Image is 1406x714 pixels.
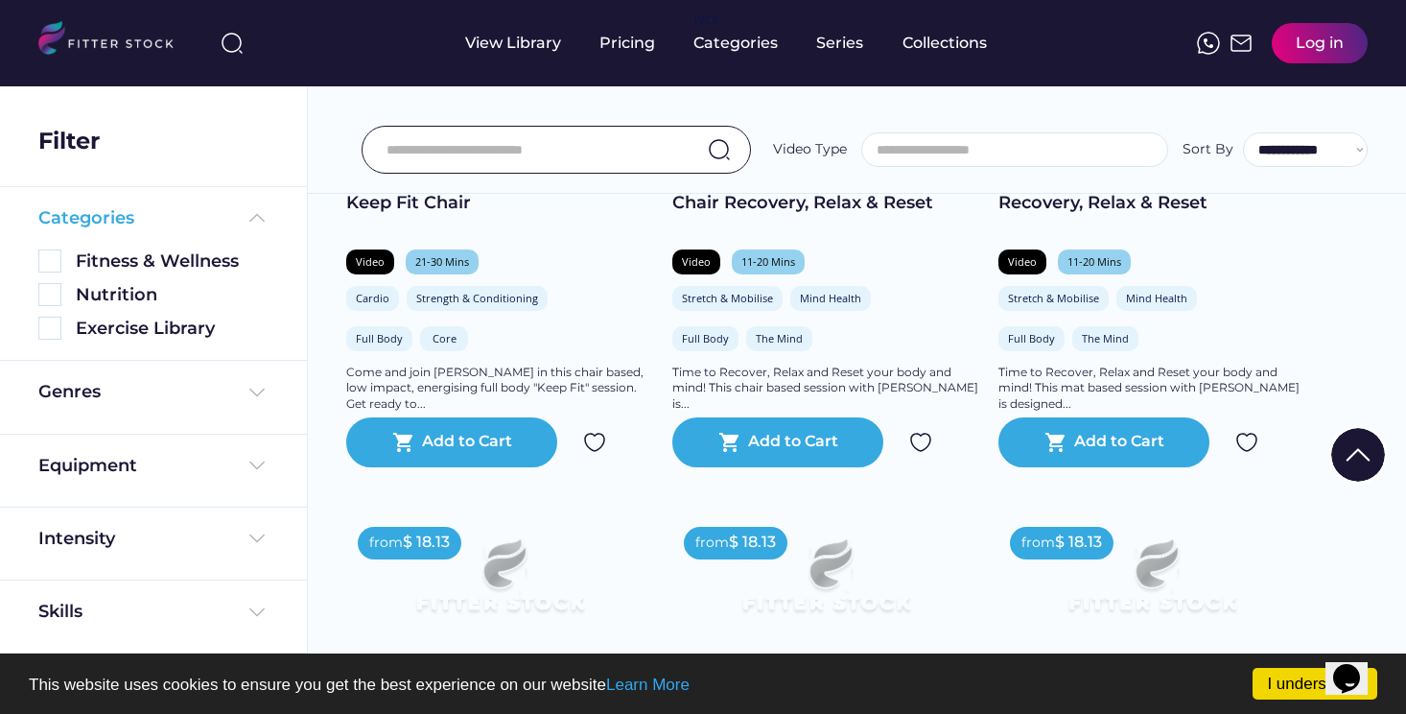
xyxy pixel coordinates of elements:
[672,191,979,215] div: Chair Recovery, Relax & Reset
[1296,33,1344,54] div: Log in
[682,291,773,305] div: Stretch & Mobilise
[902,33,987,54] div: Collections
[718,431,741,454] button: shopping_cart
[606,676,690,694] a: Learn More
[909,431,932,454] img: Group%201000002324.svg
[38,21,190,60] img: LOGO.svg
[346,365,653,413] div: Come and join [PERSON_NAME] in this chair based, low impact, energising full body "Keep Fit" sess...
[1029,515,1275,654] img: Frame%2079%20%281%29.svg
[1082,331,1129,345] div: The Mind
[377,515,622,654] img: Frame%2079%20%281%29.svg
[38,250,61,273] img: Rectangle%205126.svg
[356,291,389,305] div: Cardio
[38,380,101,404] div: Genres
[38,317,61,340] img: Rectangle%205126.svg
[246,381,269,404] img: Frame%20%284%29.svg
[682,254,711,269] div: Video
[1021,534,1055,553] div: from
[693,10,718,29] div: fvck
[38,125,100,157] div: Filter
[1183,140,1233,159] div: Sort By
[756,331,803,345] div: The Mind
[729,532,776,553] div: $ 18.13
[998,191,1305,215] div: Recovery, Relax & Reset
[246,454,269,477] img: Frame%20%284%29.svg
[1126,291,1187,305] div: Mind Health
[430,331,458,345] div: Core
[773,140,847,159] div: Video Type
[246,206,269,229] img: Frame%20%285%29.svg
[1008,254,1037,269] div: Video
[1008,291,1099,305] div: Stretch & Mobilise
[38,600,86,624] div: Skills
[416,291,538,305] div: Strength & Conditioning
[356,331,403,345] div: Full Body
[392,431,415,454] button: shopping_cart
[816,33,864,54] div: Series
[246,527,269,550] img: Frame%20%284%29.svg
[356,254,385,269] div: Video
[38,206,134,230] div: Categories
[998,365,1305,413] div: Time to Recover, Relax and Reset your body and mind! This mat based session with [PERSON_NAME] is...
[1044,431,1067,454] button: shopping_cart
[422,431,512,454] div: Add to Cart
[369,534,403,553] div: from
[599,33,655,54] div: Pricing
[748,431,838,454] div: Add to Cart
[76,250,269,274] div: Fitness & Wellness
[221,32,244,55] img: search-normal%203.svg
[1197,32,1220,55] img: meteor-icons_whatsapp%20%281%29.svg
[76,283,269,307] div: Nutrition
[38,454,137,478] div: Equipment
[695,534,729,553] div: from
[1055,532,1102,553] div: $ 18.13
[1331,428,1385,482] img: Group%201000002322%20%281%29.svg
[38,527,115,551] div: Intensity
[1074,431,1164,454] div: Add to Cart
[29,677,1377,693] p: This website uses cookies to ensure you get the best experience on our website
[682,331,729,345] div: Full Body
[403,532,450,553] div: $ 18.13
[1008,331,1055,345] div: Full Body
[708,138,731,161] img: search-normal.svg
[1325,637,1387,695] iframe: chat widget
[672,365,979,413] div: Time to Recover, Relax and Reset your body and mind! This chair based session with [PERSON_NAME] ...
[38,283,61,306] img: Rectangle%205126.svg
[703,515,949,654] img: Frame%2079%20%281%29.svg
[465,33,561,54] div: View Library
[246,601,269,624] img: Frame%20%284%29.svg
[1235,431,1258,454] img: Group%201000002324.svg
[76,317,269,341] div: Exercise Library
[583,431,606,454] img: Group%201000002324.svg
[800,291,861,305] div: Mind Health
[741,254,795,269] div: 11-20 Mins
[415,254,469,269] div: 21-30 Mins
[1253,668,1377,700] a: I understand!
[693,33,778,54] div: Categories
[346,191,653,215] div: Keep Fit Chair
[1067,254,1121,269] div: 11-20 Mins
[1230,32,1253,55] img: Frame%2051.svg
